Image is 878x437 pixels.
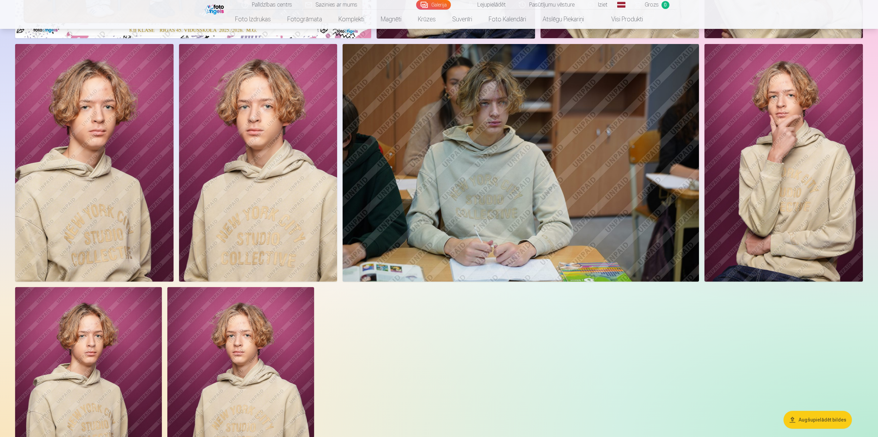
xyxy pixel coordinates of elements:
[227,10,279,29] a: Foto izdrukas
[279,10,330,29] a: Fotogrāmata
[592,10,651,29] a: Visi produkti
[373,10,410,29] a: Magnēti
[662,1,669,9] span: 0
[444,10,480,29] a: Suvenīri
[410,10,444,29] a: Krūzes
[205,3,226,14] img: /fa1
[534,10,592,29] a: Atslēgu piekariņi
[783,411,852,429] button: Augšupielādēt bildes
[645,1,659,9] span: Grozs
[480,10,534,29] a: Foto kalendāri
[330,10,373,29] a: Komplekti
